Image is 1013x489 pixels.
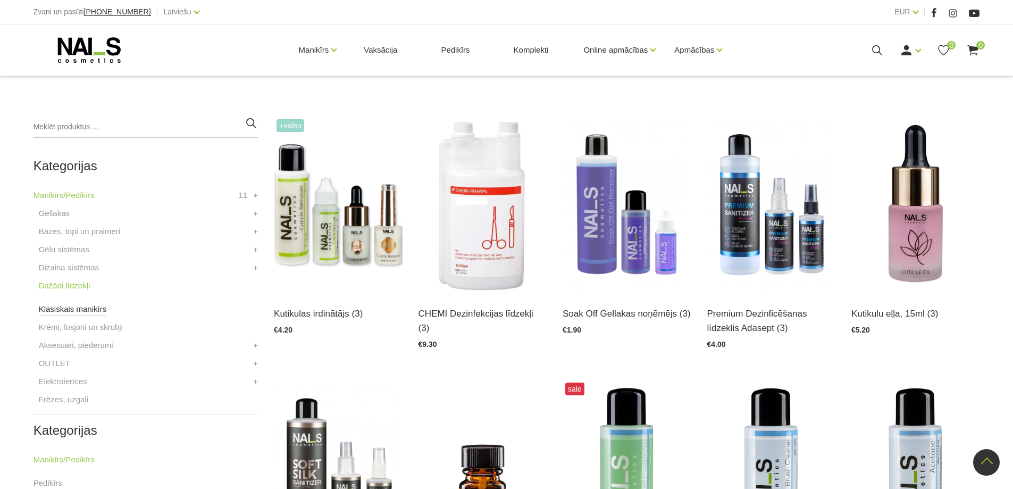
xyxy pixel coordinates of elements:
a: + [253,375,258,388]
a: Online apmācības [583,29,648,71]
a: Dažādi līdzekļi [39,279,90,292]
span: 0 [947,41,956,49]
a: Apmācības [674,29,714,71]
h2: Kategorijas [34,159,258,173]
span: €1.90 [563,326,581,334]
span: 11 [238,189,247,202]
img: Profesionāls šķīdums gellakas un citu “soak off” produktu ātrai noņemšanai.Nesausina rokas.Tilpum... [563,117,691,293]
a: Frēzes, uzgaļi [39,393,88,406]
img: Pielietošanas sfēra profesionālai lietošanai: Medicīnisks līdzeklis paredzēts roku un virsmu dezi... [707,117,835,293]
span: | [156,5,158,19]
a: Dizaina sistēmas [39,261,99,274]
a: Aksesuāri, piederumi [39,339,113,352]
div: Zvani un pasūti [34,5,151,19]
a: Gēllakas [39,207,70,220]
a: [PHONE_NUMBER] [84,8,151,16]
a: Premium Dezinficēšanas līdzeklis Adasept (3) [707,306,835,335]
a: Kutikulas irdinātājs (3) [274,306,402,321]
span: €4.00 [707,340,725,349]
a: EUR [894,5,910,18]
a: 0 [966,44,979,57]
a: + [253,225,258,238]
a: Manikīrs [299,29,329,71]
a: + [253,189,258,202]
a: + [253,243,258,256]
a: Manikīrs/Pedikīrs [34,453,95,466]
a: CHEMI Dezinfekcijas līdzekļi (3) [418,306,547,335]
img: STERISEPT INSTRU 1L (SPORICĪDS)Sporicīds instrumentu dezinfekcijas un mazgāšanas līdzeklis invent... [418,117,547,293]
a: + [253,207,258,220]
a: Vaksācija [355,24,406,76]
a: Manikīrs/Pedikīrs [34,189,95,202]
span: €9.30 [418,340,437,349]
span: €5.20 [851,326,870,334]
span: [PHONE_NUMBER] [84,7,151,16]
a: Klasiskais manikīrs [39,303,107,316]
h2: Kategorijas [34,424,258,437]
a: Elektroierīces [39,375,87,388]
a: Latviešu [164,5,191,18]
a: Bāzes, topi un praimeri [39,225,120,238]
a: Krēmi, losjoni un skrubji [39,321,123,334]
input: Meklēt produktus ... [34,117,258,138]
span: | [924,5,926,19]
a: 0 [937,44,950,57]
a: + [253,261,258,274]
img: Līdzeklis kutikulas mīkstināšanai un irdināšanai vien pāris sekunžu laikā. Ideāli piemērots kutik... [274,117,402,293]
a: Pedikīrs [432,24,478,76]
a: OUTLET [39,357,70,370]
a: + [253,357,258,370]
span: €4.20 [274,326,292,334]
span: sale [565,383,584,395]
a: Gēlu sistēmas [39,243,89,256]
img: Mitrinoša, mīkstinoša un aromātiska kutikulas eļļa. Bagāta ar nepieciešamo omega-3, 6 un 9, kā ar... [851,117,979,293]
a: Kutikulu eļļa, 15ml (3) [851,306,979,321]
a: Soak Off Gellakas noņēmējs (3) [563,306,691,321]
a: + [253,339,258,352]
span: 0 [976,41,985,49]
span: +Video [277,119,304,132]
a: Komplekti [505,24,557,76]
